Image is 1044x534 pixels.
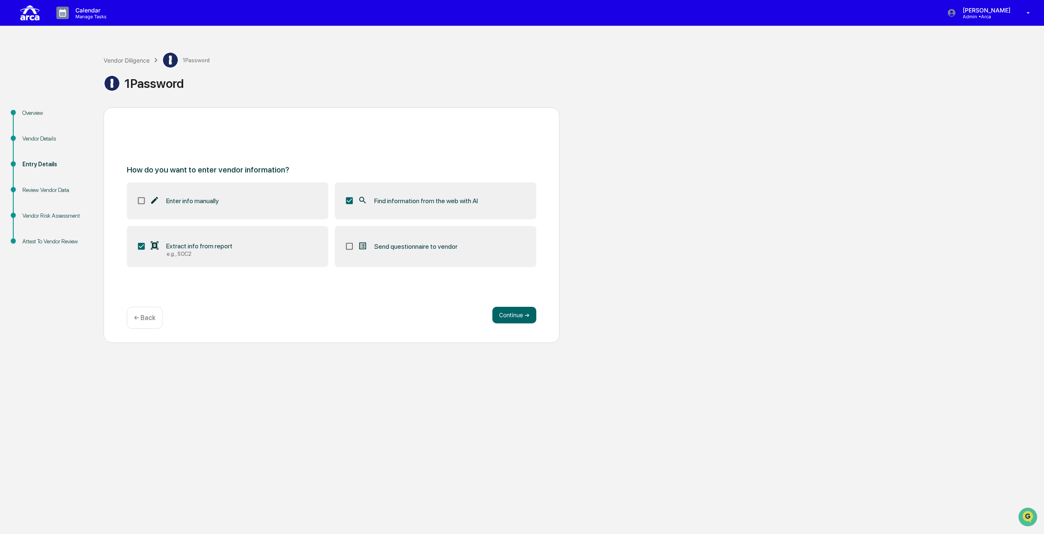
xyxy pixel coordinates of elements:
p: ← Back [134,314,155,322]
div: Vendor Details [22,134,90,143]
span: Extract info from report [166,242,233,250]
p: [PERSON_NAME] [956,7,1015,14]
div: Overview [22,109,90,117]
span: Find information from the web with AI [374,197,478,205]
p: How do you want to enter vendor information? [127,165,536,175]
p: How can we help? [8,17,151,31]
span: Data Lookup [17,120,52,129]
a: 🔎Data Lookup [5,117,56,132]
div: Attest To Vendor Review [22,237,90,246]
img: 1746055101610-c473b297-6a78-478c-a979-82029cc54cd1 [8,63,23,78]
div: 🔎 [8,121,15,128]
a: Powered byPylon [58,140,100,147]
span: Enter info manually [166,197,219,205]
button: Continue ➔ [492,307,536,323]
div: Entry Details [22,160,90,169]
div: 1Password [162,52,210,68]
div: e.g., SOC2 [167,251,233,257]
div: 🖐️ [8,105,15,112]
img: logo [20,3,40,22]
span: Send questionnaire to vendor [374,243,458,250]
p: Manage Tasks [69,14,111,19]
iframe: Open customer support [1017,507,1040,529]
span: Pylon [82,141,100,147]
div: Vendor Risk Assessment [22,211,90,220]
img: Vendor Logo [104,75,120,92]
span: Attestations [68,104,103,113]
div: We're available if you need us! [28,72,105,78]
span: Preclearance [17,104,53,113]
a: 🖐️Preclearance [5,101,57,116]
p: Calendar [69,7,111,14]
div: Vendor Diligence [104,57,150,64]
p: Admin • Arca [956,14,1015,19]
a: 🗄️Attestations [57,101,106,116]
div: 1Password [104,75,1040,92]
img: Vendor Logo [162,52,179,68]
div: Start new chat [28,63,136,72]
button: Start new chat [141,66,151,76]
div: 🗄️ [60,105,67,112]
div: Review Vendor Data [22,186,90,194]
